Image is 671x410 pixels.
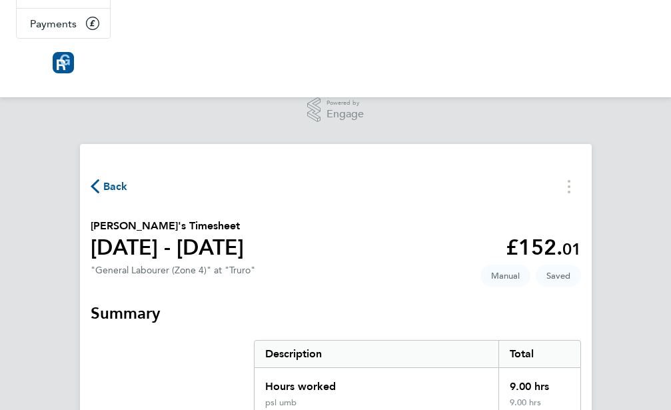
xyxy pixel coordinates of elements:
[103,179,128,195] span: Back
[327,109,364,120] span: Engage
[255,368,499,397] div: Hours worked
[506,235,581,260] app-decimal: £152.
[91,218,244,234] h2: [PERSON_NAME]'s Timesheet
[53,52,74,73] img: resourcinggroup-logo-retina.png
[327,97,364,109] span: Powered by
[557,176,581,197] button: Timesheets Menu
[562,239,581,259] span: 01
[91,234,244,261] h1: [DATE] - [DATE]
[17,9,110,38] a: Payments
[91,178,128,195] button: Back
[307,97,364,123] a: Powered byEngage
[498,368,580,397] div: 9.00 hrs
[480,265,530,287] span: This timesheet was manually created.
[536,265,581,287] span: This timesheet is Saved.
[30,17,77,30] span: Payments
[265,397,297,408] div: psl umb
[16,52,111,73] a: Go to home page
[498,341,580,367] div: Total
[91,303,581,324] h3: Summary
[255,341,499,367] div: Description
[91,265,255,276] div: "General Labourer (Zone 4)" at "Truro"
